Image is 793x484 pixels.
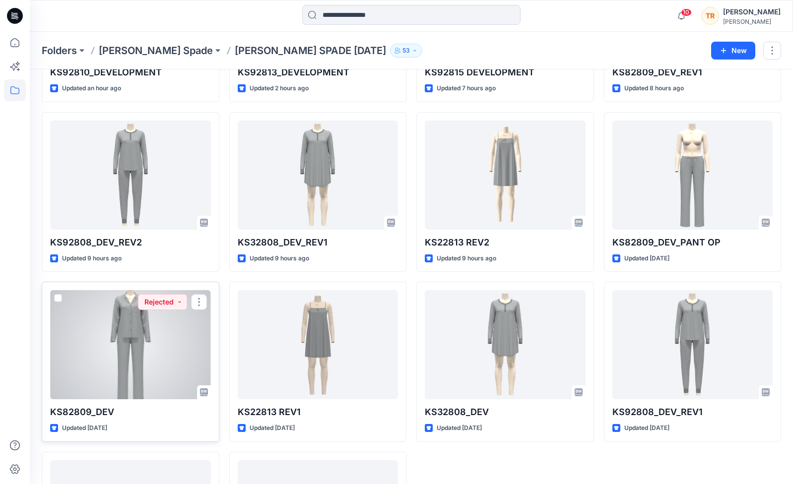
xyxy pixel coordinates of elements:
a: KS92808_DEV_REV2 [50,121,211,230]
a: KS32808_DEV_REV1 [238,121,398,230]
p: Updated [DATE] [250,423,295,433]
p: [PERSON_NAME] SPADE [DATE] [235,44,386,58]
a: KS92808_DEV_REV1 [612,290,773,399]
p: KS92808_DEV_REV1 [612,405,773,419]
p: Updated 7 hours ago [437,83,496,94]
div: [PERSON_NAME] [723,18,781,25]
p: KS22813 REV2 [425,236,586,249]
a: Folders [42,44,77,58]
p: 53 [402,45,410,56]
p: KS92813_DEVELOPMENT [238,65,398,79]
p: Updated 9 hours ago [437,253,496,264]
a: [PERSON_NAME] Spade [99,44,213,58]
p: Updated [DATE] [437,423,482,433]
span: 10 [681,8,692,16]
p: KS22813 REV1 [238,405,398,419]
p: Updated 2 hours ago [250,83,309,94]
p: KS32808_DEV_REV1 [238,236,398,249]
p: KS92810_DEVELOPMENT [50,65,211,79]
button: 53 [390,44,422,58]
p: Updated 9 hours ago [62,253,122,264]
p: Updated 9 hours ago [250,253,309,264]
p: KS82809_DEV [50,405,211,419]
a: KS22813 REV1 [238,290,398,399]
p: KS32808_DEV [425,405,586,419]
p: KS92808_DEV_REV2 [50,236,211,249]
a: KS82809_DEV [50,290,211,399]
p: Updated 8 hours ago [624,83,684,94]
div: TR [701,7,719,25]
p: KS82809_DEV_REV1 [612,65,773,79]
p: Updated [DATE] [624,253,669,264]
button: New [711,42,755,60]
p: Updated [DATE] [62,423,107,433]
p: KS82809_DEV_PANT OP [612,236,773,249]
a: KS22813 REV2 [425,121,586,230]
p: Updated an hour ago [62,83,121,94]
div: [PERSON_NAME] [723,6,781,18]
a: KS32808_DEV [425,290,586,399]
a: KS82809_DEV_PANT OP [612,121,773,230]
p: Updated [DATE] [624,423,669,433]
p: KS92815 DEVELOPMENT [425,65,586,79]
